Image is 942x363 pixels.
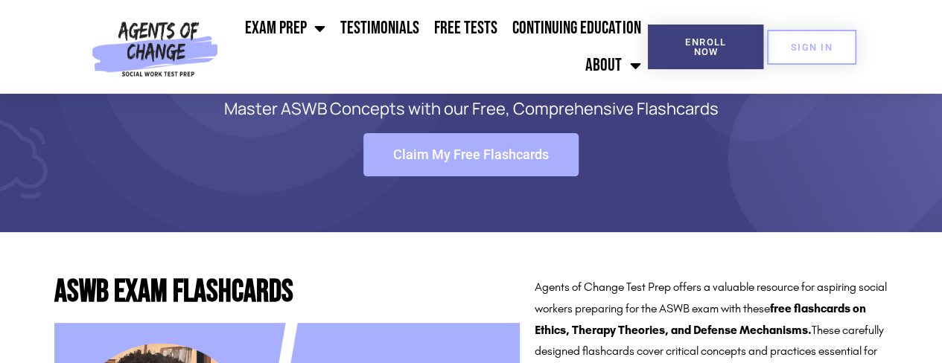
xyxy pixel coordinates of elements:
a: Enroll Now [648,25,763,69]
a: Continuing Education [505,10,648,47]
a: Claim My Free Flashcards [363,133,579,176]
span: Claim My Free Flashcards [393,148,549,161]
nav: Menu [224,10,648,84]
span: SIGN IN [791,42,833,52]
p: Master ASWB Concepts with our Free, Comprehensive Flashcards [106,100,836,118]
strong: free flashcards on Ethics, Therapy Theories, and Defense Mechanisms. [535,301,866,337]
a: Free Tests [427,10,505,47]
a: Exam Prep [238,10,333,47]
a: Testimonials [333,10,427,47]
h2: ASWB Exam Flashcards [54,277,520,308]
span: Enroll Now [672,37,739,57]
a: About [578,47,648,84]
a: SIGN IN [767,30,856,65]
